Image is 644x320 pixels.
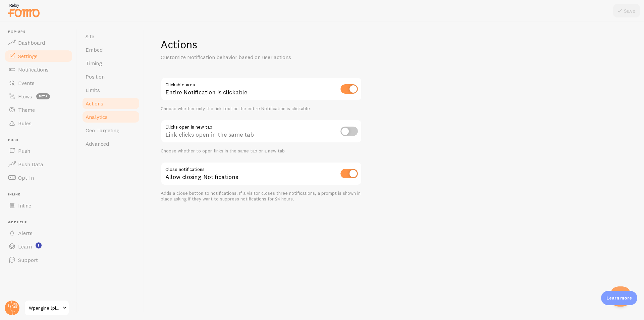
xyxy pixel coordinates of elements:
[161,106,362,112] div: Choose whether only the link text or the entire Notification is clickable
[161,77,362,102] div: Entire Notification is clickable
[4,226,73,240] a: Alerts
[4,76,73,90] a: Events
[82,83,140,97] a: Limits
[74,40,113,44] div: Keywords by Traffic
[18,257,38,263] span: Support
[82,137,140,150] a: Advanced
[161,162,362,186] div: Allow closing Notifications
[82,70,140,83] a: Position
[8,138,73,142] span: Push
[7,2,41,19] img: fomo-relay-logo-orange.svg
[36,93,50,99] span: beta
[8,30,73,34] span: Pop-ups
[82,30,140,43] a: Site
[24,300,69,316] a: Wpengine (pineapplesnew)
[610,286,631,307] iframe: Help Scout Beacon - Open
[11,17,16,23] img: website_grey.svg
[4,171,73,184] a: Opt-In
[18,174,34,181] span: Opt-In
[82,124,140,137] a: Geo Targeting
[601,291,637,305] div: Learn more
[82,110,140,124] a: Analytics
[4,103,73,117] a: Theme
[161,38,362,51] h1: Actions
[4,199,73,212] a: Inline
[4,240,73,253] a: Learn
[86,140,109,147] span: Advanced
[19,11,33,16] div: v 4.0.25
[18,243,32,250] span: Learn
[161,190,362,202] div: Adds a close button to notifications. If a visitor closes three notifications, a prompt is shown ...
[82,97,140,110] a: Actions
[86,113,108,120] span: Analytics
[161,148,362,154] div: Choose whether to open links in the same tab or a new tab
[86,60,102,66] span: Timing
[8,192,73,197] span: Inline
[606,295,632,301] p: Learn more
[18,120,32,127] span: Rules
[18,147,30,154] span: Push
[18,39,23,44] img: tab_domain_overview_orange.svg
[18,66,49,73] span: Notifications
[18,230,33,236] span: Alerts
[86,127,119,134] span: Geo Targeting
[4,90,73,103] a: Flows beta
[86,100,103,107] span: Actions
[161,120,362,144] div: Link clicks open in the same tab
[4,49,73,63] a: Settings
[29,304,61,312] span: Wpengine (pineapplesnew)
[18,106,35,113] span: Theme
[8,220,73,225] span: Get Help
[161,53,322,61] p: Customize Notification behavior based on user actions
[36,242,42,248] svg: <p>Watch New Feature Tutorials!</p>
[86,73,105,80] span: Position
[17,17,74,23] div: Domain: [DOMAIN_NAME]
[11,11,16,16] img: logo_orange.svg
[4,253,73,267] a: Support
[18,39,45,46] span: Dashboard
[18,202,31,209] span: Inline
[4,117,73,130] a: Rules
[82,56,140,70] a: Timing
[4,157,73,171] a: Push Data
[67,39,72,44] img: tab_keywords_by_traffic_grey.svg
[18,93,32,100] span: Flows
[82,43,140,56] a: Embed
[86,46,103,53] span: Embed
[4,36,73,49] a: Dashboard
[86,33,94,40] span: Site
[86,87,100,93] span: Limits
[4,63,73,76] a: Notifications
[18,80,35,86] span: Events
[18,161,43,168] span: Push Data
[18,53,38,59] span: Settings
[25,40,60,44] div: Domain Overview
[4,144,73,157] a: Push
